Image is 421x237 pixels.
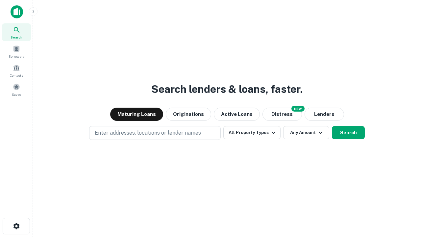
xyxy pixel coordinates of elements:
[223,126,281,139] button: All Property Types
[12,92,21,97] span: Saved
[9,54,24,59] span: Borrowers
[305,108,344,121] button: Lenders
[262,108,302,121] button: Search distressed loans with lien and other non-mortgage details.
[2,23,31,41] a: Search
[89,126,221,140] button: Enter addresses, locations or lender names
[388,184,421,216] iframe: Chat Widget
[332,126,365,139] button: Search
[11,35,22,40] span: Search
[11,5,23,18] img: capitalize-icon.png
[283,126,329,139] button: Any Amount
[291,106,305,112] div: NEW
[2,42,31,60] a: Borrowers
[10,73,23,78] span: Contacts
[214,108,260,121] button: Active Loans
[2,81,31,98] a: Saved
[2,62,31,79] a: Contacts
[95,129,201,137] p: Enter addresses, locations or lender names
[166,108,211,121] button: Originations
[151,81,303,97] h3: Search lenders & loans, faster.
[110,108,163,121] button: Maturing Loans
